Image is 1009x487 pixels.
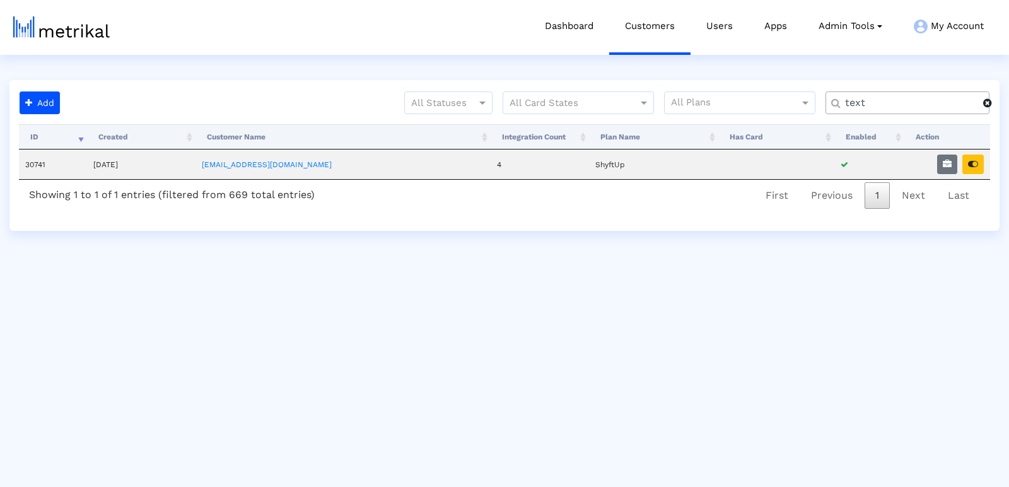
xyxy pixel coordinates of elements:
a: Last [937,182,980,209]
input: All Card States [510,95,624,112]
th: ID: activate to sort column ascending [19,124,87,150]
th: Has Card: activate to sort column ascending [718,124,834,150]
div: Showing 1 to 1 of 1 entries (filtered from 669 total entries) [19,180,325,206]
td: ShyftUp [589,150,718,179]
a: First [755,182,799,209]
td: 4 [491,150,589,179]
a: Previous [800,182,863,209]
th: Customer Name: activate to sort column ascending [195,124,491,150]
td: 30741 [19,150,87,179]
th: Created: activate to sort column ascending [87,124,195,150]
th: Integration Count: activate to sort column ascending [491,124,589,150]
button: Add [20,91,60,114]
img: my-account-menu-icon.png [914,20,928,33]
input: All Plans [671,95,802,112]
img: metrical-logo-light.png [13,16,110,38]
td: [DATE] [87,150,195,179]
a: Next [891,182,936,209]
a: 1 [865,182,890,209]
input: Customer Name [836,97,983,110]
th: Enabled: activate to sort column ascending [834,124,904,150]
th: Plan Name: activate to sort column ascending [589,124,718,150]
th: Action [904,124,990,150]
a: [EMAIL_ADDRESS][DOMAIN_NAME] [202,160,332,169]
